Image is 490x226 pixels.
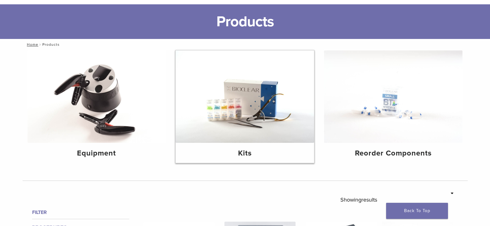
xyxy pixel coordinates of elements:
p: Showing results [340,193,377,206]
a: Kits [176,50,314,163]
a: Equipment [28,50,166,163]
a: Back To Top [386,203,448,219]
nav: Products [23,39,468,50]
span: / [38,43,42,46]
a: Reorder Components [324,50,462,163]
img: Reorder Components [324,50,462,143]
a: Home [25,42,38,47]
img: Equipment [28,50,166,143]
h4: Equipment [32,148,161,159]
img: Kits [176,50,314,143]
h4: Reorder Components [329,148,458,159]
h4: Kits [181,148,309,159]
h4: Filter [32,209,129,216]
